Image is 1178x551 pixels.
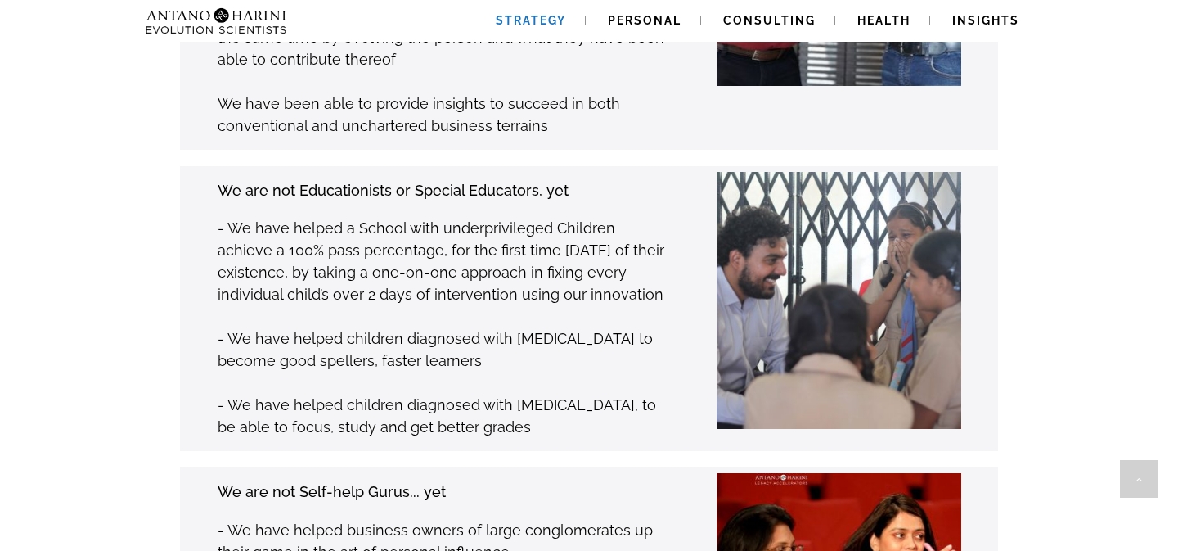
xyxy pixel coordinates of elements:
[608,14,681,27] span: Personal
[218,93,665,137] p: We have been able to provide insights to succeed in both conventional and unchartered business te...
[218,217,665,305] p: - We have helped a School with underprivileged Children achieve a 100% pass percentage, for the f...
[218,483,446,500] strong: We are not Self-help Gurus... yet
[952,14,1019,27] span: Insights
[218,327,665,372] p: - We have helped children diagnosed with [MEDICAL_DATA] to become good spellers, faster learners
[496,14,566,27] span: Strategy
[611,172,997,430] img: School
[218,182,569,199] strong: We are not Educationists or Special Educators, yet
[218,394,665,438] p: - We have helped children diagnosed with [MEDICAL_DATA], to be able to focus, study and get bette...
[723,14,816,27] span: Consulting
[857,14,910,27] span: Health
